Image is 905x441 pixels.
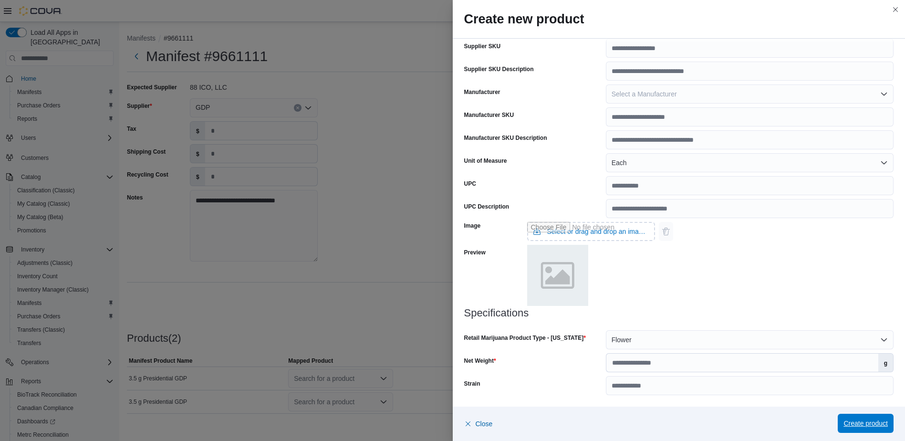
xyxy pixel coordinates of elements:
[838,414,894,433] button: Create product
[464,357,496,365] label: Net Weight
[464,88,500,96] label: Manufacturer
[476,419,493,429] span: Close
[843,419,888,428] span: Create product
[464,334,586,342] label: Retail Marijuana Product Type - [US_STATE]
[464,111,514,119] label: Manufacturer SKU
[464,307,894,319] h3: Specifications
[890,4,901,15] button: Close this dialog
[464,42,501,50] label: Supplier SKU
[464,249,486,256] label: Preview
[464,414,493,433] button: Close
[464,380,480,388] label: Strain
[464,134,547,142] label: Manufacturer SKU Description
[606,330,894,349] button: Flower
[606,153,894,172] button: Each
[464,203,510,210] label: UPC Description
[464,65,534,73] label: Supplier SKU Description
[606,84,894,104] button: Select a Manufacturer
[527,245,588,306] img: placeholder.png
[464,222,481,230] label: Image
[464,11,894,27] h2: Create new product
[612,90,677,98] span: Select a Manufacturer
[464,157,507,165] label: Unit of Measure
[878,354,893,372] label: g
[464,180,476,188] label: UPC
[527,222,655,241] input: Use aria labels when no actual label is in use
